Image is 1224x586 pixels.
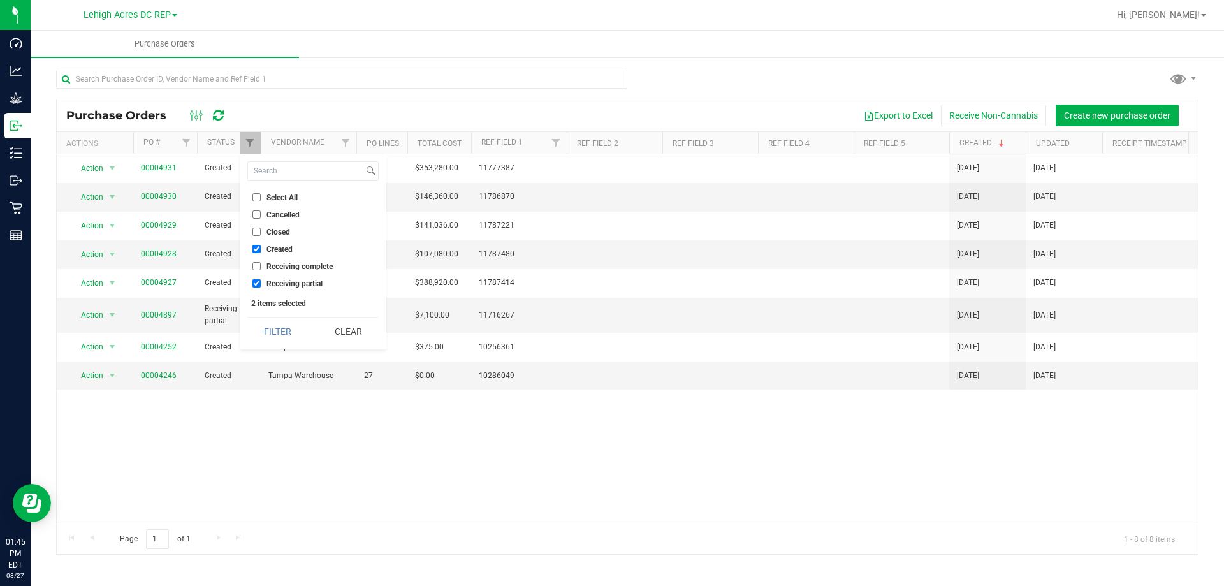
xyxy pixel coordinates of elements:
span: Tampa Warehouse [268,370,349,382]
span: 27 [364,370,400,382]
a: Status [207,138,235,147]
span: [DATE] [1033,341,1056,353]
button: Create new purchase order [1056,105,1179,126]
span: Select All [266,194,298,201]
span: Cancelled [266,211,300,219]
input: 1 [146,529,169,549]
span: Created [205,277,253,289]
span: Created [205,370,253,382]
a: Ref Field 2 [577,139,618,148]
span: Purchase Orders [66,108,179,122]
div: 2 items selected [251,299,375,308]
a: Total Cost [418,139,462,148]
span: Page of 1 [109,529,201,549]
div: Actions [66,139,128,148]
inline-svg: Inbound [10,119,22,132]
inline-svg: Retail [10,201,22,214]
span: Action [69,367,104,385]
span: Hi, [PERSON_NAME]! [1117,10,1200,20]
span: select [105,338,120,356]
a: Filter [176,132,197,154]
a: Ref Field 4 [768,139,810,148]
a: Ref Field 3 [673,139,714,148]
span: [DATE] [957,162,979,174]
a: Filter [240,132,261,154]
button: Export to Excel [856,105,941,126]
span: Create new purchase order [1064,110,1170,121]
a: Filter [335,132,356,154]
span: select [105,367,120,385]
span: Created [205,219,253,231]
span: Lehigh Acres DC REP [84,10,171,20]
span: Action [69,159,104,177]
span: [DATE] [1033,309,1056,321]
input: Select All [252,193,261,201]
span: $141,036.00 [415,219,458,231]
span: 1 - 8 of 8 items [1114,529,1185,548]
span: $0.00 [415,370,435,382]
iframe: Resource center [13,484,51,522]
span: 11786870 [479,191,559,203]
a: Updated [1036,139,1070,148]
span: [DATE] [957,248,979,260]
input: Search [248,162,363,180]
span: [DATE] [957,191,979,203]
input: Created [252,245,261,253]
span: 10286049 [479,370,559,382]
span: Action [69,274,104,292]
span: [DATE] [957,341,979,353]
a: 00004897 [141,311,177,319]
span: select [105,306,120,324]
span: [DATE] [1033,248,1056,260]
a: Filter [546,132,567,154]
span: Created [205,191,253,203]
a: 00004252 [141,342,177,351]
a: 00004927 [141,278,177,287]
button: Clear [317,318,379,346]
span: $375.00 [415,341,444,353]
span: 11787221 [479,219,559,231]
span: $146,360.00 [415,191,458,203]
span: [DATE] [1033,277,1056,289]
inline-svg: Inventory [10,147,22,159]
a: Ref Field 1 [481,138,523,147]
inline-svg: Analytics [10,64,22,77]
span: Action [69,188,104,206]
span: Action [69,338,104,356]
span: [DATE] [1033,191,1056,203]
button: Filter [247,318,309,346]
span: $107,080.00 [415,248,458,260]
span: $388,920.00 [415,277,458,289]
a: Vendor Name [271,138,324,147]
inline-svg: Grow [10,92,22,105]
span: [DATE] [1033,162,1056,174]
inline-svg: Dashboard [10,37,22,50]
span: 11716267 [479,309,559,321]
span: select [105,159,120,177]
span: [DATE] [957,219,979,231]
span: $7,100.00 [415,309,449,321]
span: [DATE] [1033,219,1056,231]
input: Receiving partial [252,279,261,288]
span: Receiving partial [205,303,253,327]
a: Purchase Orders [31,31,299,57]
span: [DATE] [957,309,979,321]
a: 00004928 [141,249,177,258]
inline-svg: Reports [10,229,22,242]
input: Search Purchase Order ID, Vendor Name and Ref Field 1 [56,70,627,89]
a: 00004929 [141,221,177,230]
span: select [105,274,120,292]
span: $353,280.00 [415,162,458,174]
span: Action [69,245,104,263]
a: Receipt Timestamp [1112,139,1187,148]
span: Action [69,217,104,235]
input: Cancelled [252,210,261,219]
a: 00004931 [141,163,177,172]
span: Action [69,306,104,324]
span: select [105,217,120,235]
span: [DATE] [957,277,979,289]
a: 00004246 [141,371,177,380]
inline-svg: Outbound [10,174,22,187]
span: Receiving partial [266,280,323,288]
a: PO # [143,138,160,147]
